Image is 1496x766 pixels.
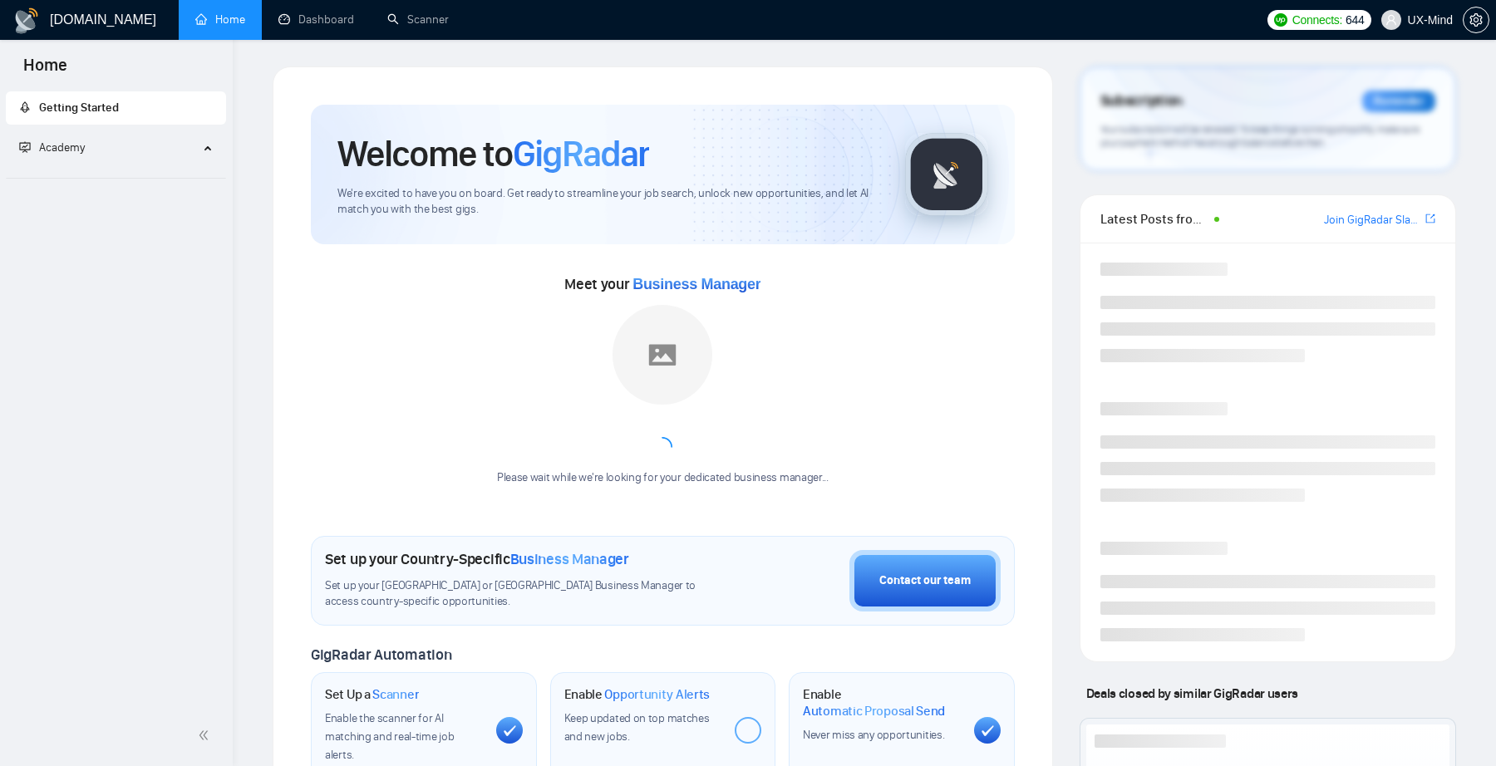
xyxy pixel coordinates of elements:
li: Academy Homepage [6,171,226,182]
h1: Welcome to [337,131,649,176]
span: Subscription [1100,87,1183,115]
a: export [1425,211,1435,227]
a: dashboardDashboard [278,12,354,27]
span: user [1385,14,1397,26]
h1: Enable [803,686,961,719]
span: Deals closed by similar GigRadar users [1080,679,1305,708]
span: Enable the scanner for AI matching and real-time job alerts. [325,711,454,762]
span: Business Manager [632,276,760,292]
span: Set up your [GEOGRAPHIC_DATA] or [GEOGRAPHIC_DATA] Business Manager to access country-specific op... [325,578,731,610]
div: Contact our team [879,572,971,590]
span: Never miss any opportunities. [803,728,944,742]
li: Getting Started [6,91,226,125]
span: Keep updated on top matches and new jobs. [564,711,710,744]
div: Please wait while we're looking for your dedicated business manager... [487,470,839,486]
span: fund-projection-screen [19,141,31,153]
span: 644 [1346,11,1364,29]
div: Reminder [1362,91,1435,112]
span: GigRadar [513,131,649,176]
span: setting [1464,13,1489,27]
h1: Set Up a [325,686,419,703]
img: logo [13,7,40,34]
span: Academy [39,140,85,155]
span: Connects: [1292,11,1342,29]
span: export [1425,212,1435,225]
span: Getting Started [39,101,119,115]
a: homeHome [195,12,245,27]
h1: Enable [564,686,711,703]
button: Contact our team [849,550,1001,611]
img: upwork-logo.png [1274,13,1287,27]
span: Automatic Proposal Send [803,703,945,719]
h1: Set up your Country-Specific [325,550,629,568]
button: setting [1463,7,1489,33]
span: double-left [198,727,214,744]
img: gigradar-logo.png [905,133,988,216]
span: Meet your [564,275,760,293]
a: searchScanner [387,12,449,27]
a: Join GigRadar Slack Community [1324,211,1422,229]
span: GigRadar Automation [311,646,451,664]
span: Academy [19,140,85,155]
span: Business Manager [510,550,629,568]
span: Your subscription will be renewed. To keep things running smoothly, make sure your payment method... [1100,123,1420,150]
span: Opportunity Alerts [604,686,710,703]
span: loading [652,437,672,457]
span: Latest Posts from the GigRadar Community [1100,209,1209,229]
a: setting [1463,13,1489,27]
img: placeholder.png [613,305,712,405]
span: Home [10,53,81,88]
span: rocket [19,101,31,113]
span: We're excited to have you on board. Get ready to streamline your job search, unlock new opportuni... [337,186,878,218]
span: Scanner [372,686,419,703]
